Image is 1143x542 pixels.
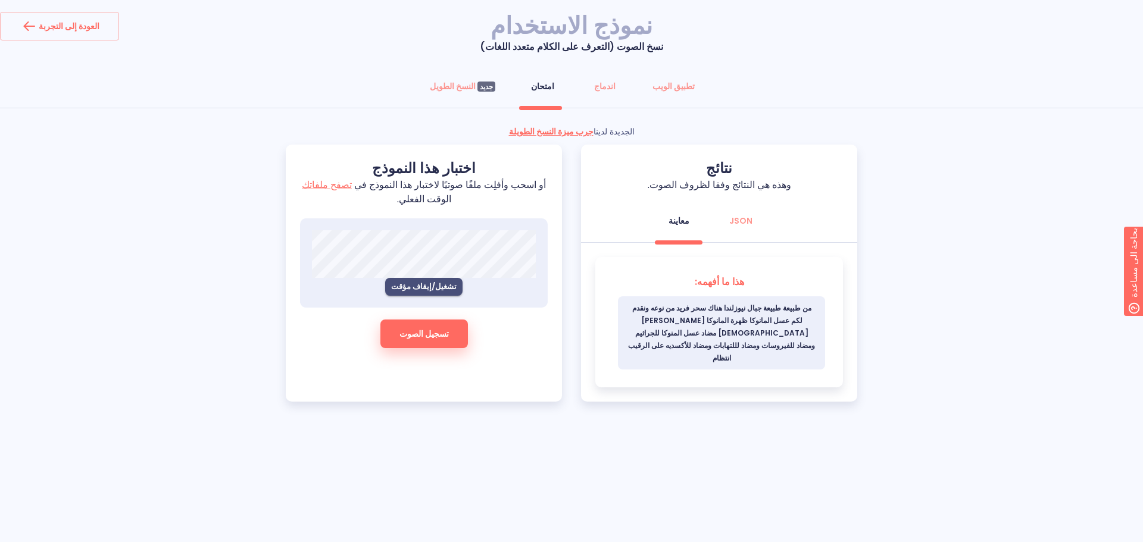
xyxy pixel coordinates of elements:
[695,275,744,289] font: هذا ما أفهمه:
[372,158,476,178] font: اختبار هذا النموذج
[531,80,554,92] font: امتحان
[399,328,449,340] font: تسجيل الصوت
[628,303,815,363] font: من طبيعة طبيعة جبال نيوزلندا هناك سحر فريد من نوعه ونقدم لكم عسل المانوكا ظهرة المانوكا [PERSON_N...
[509,126,594,137] font: جرب ميزة النسخ الطويلة
[354,178,546,206] font: أو اسحب وأفلِت ملفًا صوتيًا لاختبار هذا النموذج في الوقت الفعلي.
[480,82,493,92] font: جديد
[39,20,99,32] font: العودة إلى التجربة
[729,215,752,227] font: JSON
[391,281,457,292] font: تشغيل/إيقاف مؤقت
[594,80,616,92] font: اندماج
[669,215,689,227] font: معاينة
[652,80,695,92] font: تطبيق الويب
[385,278,463,296] button: تشغيل/إيقاف مؤقت
[491,9,652,42] font: نموذج الاستخدام
[430,80,476,92] font: النسخ الطويل
[19,4,89,16] font: بحاجة الى مساعدة
[648,178,791,192] font: وهذه هي النتائج وفقا لظروف الصوت.
[594,126,635,137] font: الجديدة لدينا
[706,158,732,178] font: نتائج
[380,319,468,348] button: تسجيل الصوت
[480,40,663,54] font: نسخ الصوت (التعرف على الكلام متعدد اللغات)
[302,178,352,192] font: تصفح ملفاتك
